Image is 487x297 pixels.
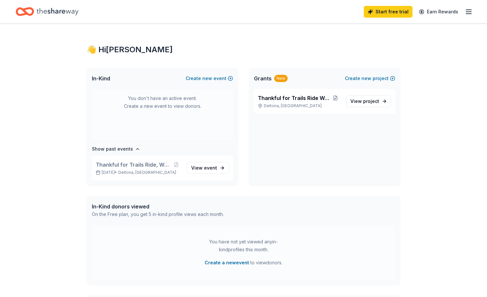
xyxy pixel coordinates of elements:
[258,103,341,108] p: Deltona, [GEOGRAPHIC_DATA]
[202,74,212,82] span: new
[87,44,400,55] div: 👋 Hi [PERSON_NAME]
[415,6,462,18] a: Earn Rewards
[204,165,217,171] span: event
[96,161,171,169] span: Thankful for Trails Ride, Walk, Roll
[361,74,371,82] span: new
[258,94,330,102] span: Thankful for Trails Ride Walk Roll
[96,170,182,175] p: [DATE] •
[92,65,233,140] div: You don't have an active event. Create a new event to view donors.
[187,162,229,174] a: View event
[205,259,282,267] span: to view donors .
[16,4,78,19] a: Home
[92,74,110,82] span: In-Kind
[346,95,391,107] a: View project
[205,259,249,267] button: Create a newevent
[364,6,412,18] a: Start free trial
[92,145,140,153] button: Show past events
[254,74,272,82] span: Grants
[191,164,217,172] span: View
[203,238,284,254] div: You have not yet viewed any in-kind profiles this month.
[92,203,224,210] div: In-Kind donors viewed
[345,74,395,82] button: Createnewproject
[92,145,133,153] h4: Show past events
[118,170,176,175] span: Deltona, [GEOGRAPHIC_DATA]
[92,210,224,218] div: On the Free plan, you get 5 in-kind profile views each month.
[186,74,233,82] button: Createnewevent
[350,97,379,105] span: View
[274,75,288,82] div: New
[363,98,379,104] span: project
